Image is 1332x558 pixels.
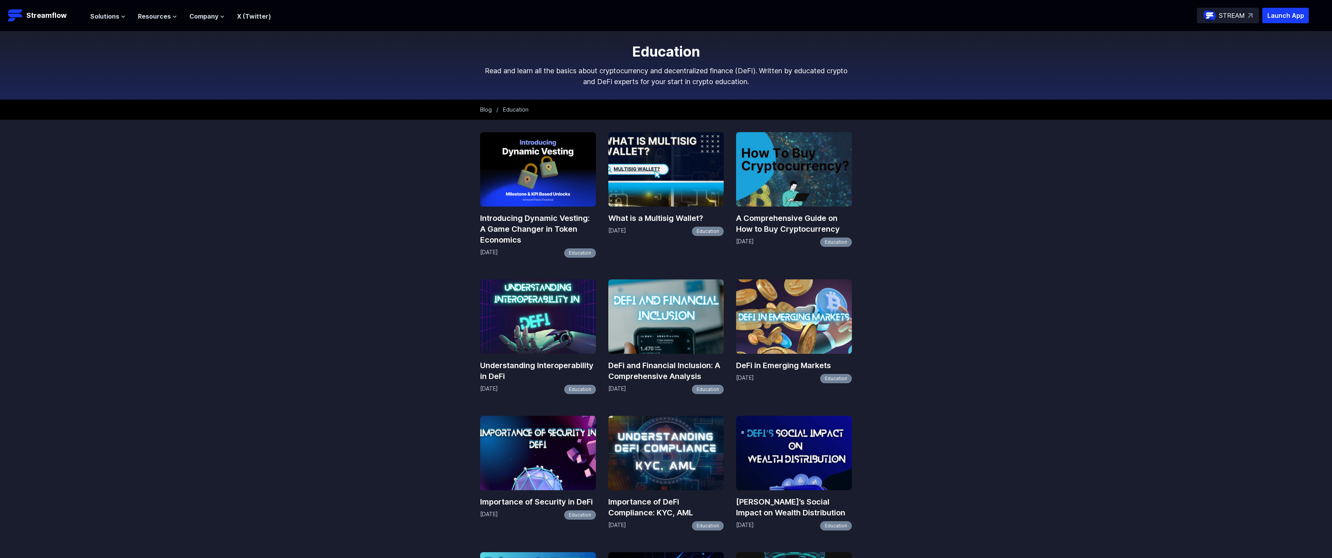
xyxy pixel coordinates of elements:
[1197,8,1259,23] a: STREAM
[736,360,852,371] a: DeFi in Emerging Markets
[480,416,596,490] img: Importance of Security in DeFi
[1248,13,1253,18] img: top-right-arrow.svg
[692,521,724,530] a: Education
[480,510,498,520] p: [DATE]
[608,132,724,207] img: What is a Multisig Wallet?
[503,106,529,113] span: Education
[608,227,626,236] p: [DATE]
[1219,11,1245,20] p: STREAM
[480,106,492,113] a: Blog
[564,510,596,520] a: Education
[480,132,596,207] img: Introducing Dynamic Vesting: A Game Changer in Token Economics
[189,12,225,21] button: Company
[608,416,724,490] img: Importance of DeFi Compliance: KYC, AML
[564,385,596,394] a: Education
[90,12,119,21] span: Solutions
[8,8,23,23] img: Streamflow Logo
[736,496,852,518] a: [PERSON_NAME]’s Social Impact on Wealth Distribution
[480,279,596,354] img: Understanding Interoperability in DeFi
[820,374,852,383] a: Education
[496,106,498,113] span: /
[820,521,852,530] a: Education
[608,213,724,224] a: What is a Multisig Wallet?
[237,12,271,20] a: X (Twitter)
[90,12,125,21] button: Solutions
[736,238,754,247] p: [DATE]
[8,8,82,23] a: Streamflow
[480,248,498,258] p: [DATE]
[480,44,852,59] h1: Education
[480,65,852,87] p: Read and learn all the basics about cryptocurrency and decentralized finance (DeFi). Written by e...
[736,416,852,490] img: DeFi’s Social Impact on Wealth Distribution
[480,360,596,382] a: Understanding Interoperability in DeFi
[608,385,626,394] p: [DATE]
[736,374,754,383] p: [DATE]
[736,213,852,234] a: A Comprehensive Guide on How to Buy Cryptocurrency
[736,521,754,530] p: [DATE]
[608,360,724,382] a: DeFi and Financial Inclusion: A Comprehensive Analysis
[480,496,596,507] a: Importance of Security in DeFi
[736,132,852,207] img: A Comprehensive Guide on How to Buy Cryptocurrency
[480,385,498,394] p: [DATE]
[138,12,177,21] button: Resources
[189,12,218,21] span: Company
[26,10,67,21] p: Streamflow
[692,227,724,236] a: Education
[138,12,171,21] span: Resources
[564,248,596,258] a: Education
[1262,8,1309,23] button: Launch App
[608,521,626,530] p: [DATE]
[692,385,724,394] a: Education
[608,496,724,518] a: Importance of DeFi Compliance: KYC, AML
[480,213,596,245] a: Introducing Dynamic Vesting: A Game Changer in Token Economics
[1203,9,1216,22] img: streamflow-logo-circle.png
[736,279,852,354] img: DeFi in Emerging Markets
[820,238,852,247] a: Education
[608,279,724,354] img: DeFi and Financial Inclusion: A Comprehensive Analysis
